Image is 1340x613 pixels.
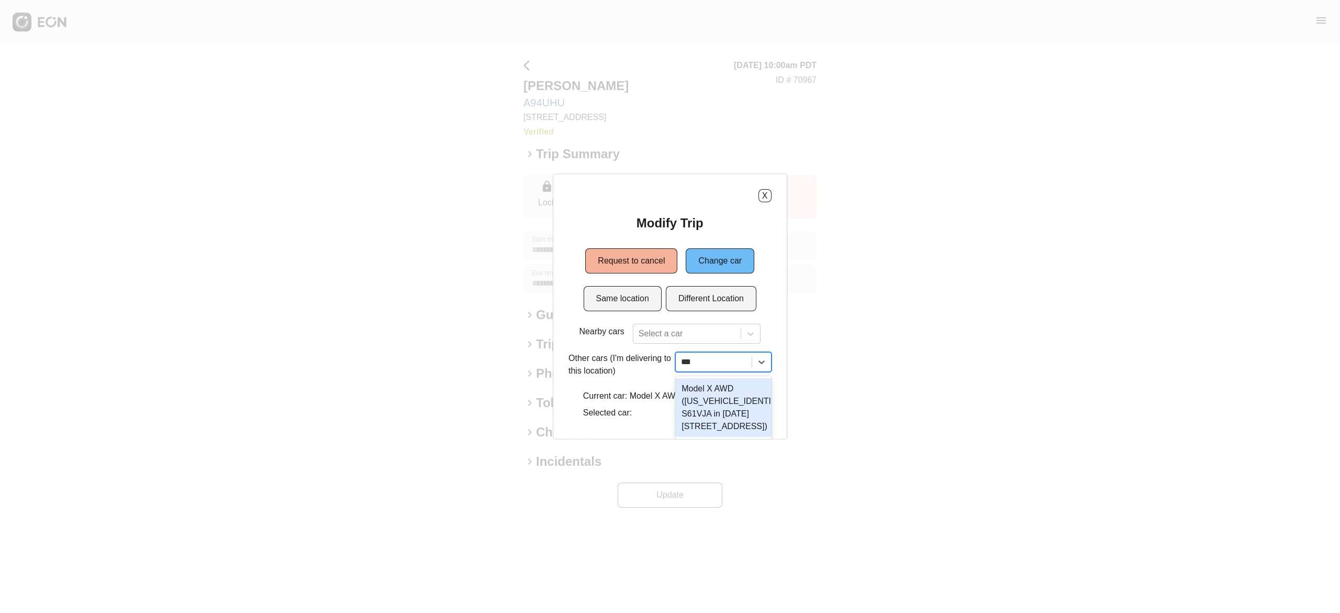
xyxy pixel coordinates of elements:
button: Same location [584,286,662,311]
h2: Modify Trip [636,215,703,232]
p: Other cars (I'm delivering to this location) [568,352,671,377]
p: Current car: Model X AWD (A94UHU in 90245) [583,390,757,402]
button: Request to cancel [586,248,678,273]
button: X [758,189,772,202]
button: Change car [686,248,755,273]
p: Nearby cars [579,325,624,338]
p: Selected car: [583,407,757,419]
button: Different Location [666,286,756,311]
div: Model X AWD ([US_VEHICLE_IDENTIFICATION_NUMBER] S61VJA in [DATE][STREET_ADDRESS]) [675,378,771,437]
